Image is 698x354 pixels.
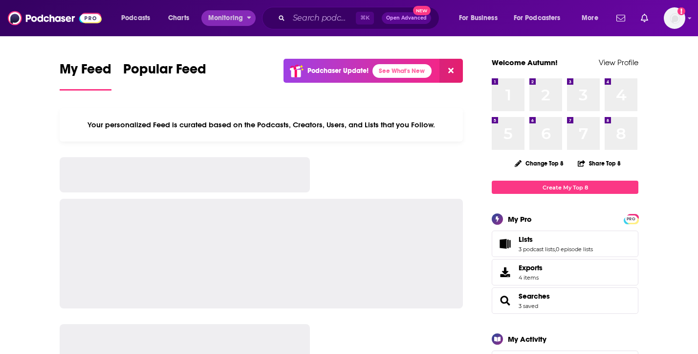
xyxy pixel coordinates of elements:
[575,10,611,26] button: open menu
[519,263,543,272] span: Exports
[121,11,150,25] span: Podcasts
[492,58,558,67] a: Welcome Autumn!
[555,246,556,253] span: ,
[168,11,189,25] span: Charts
[612,10,629,26] a: Show notifications dropdown
[599,58,638,67] a: View Profile
[664,7,685,29] button: Show profile menu
[356,12,374,24] span: ⌘ K
[413,6,431,15] span: New
[637,10,652,26] a: Show notifications dropdown
[123,61,206,83] span: Popular Feed
[519,235,593,244] a: Lists
[519,292,550,301] a: Searches
[60,61,111,91] a: My Feed
[386,16,427,21] span: Open Advanced
[664,7,685,29] span: Logged in as autumncomm
[307,67,369,75] p: Podchaser Update!
[582,11,598,25] span: More
[625,215,637,222] a: PRO
[519,274,543,281] span: 4 items
[114,10,163,26] button: open menu
[508,334,546,344] div: My Activity
[208,11,243,25] span: Monitoring
[508,214,532,224] div: My Pro
[372,64,432,78] a: See What's New
[625,215,637,223] span: PRO
[60,108,463,142] div: Your personalized Feed is curated based on the Podcasts, Creators, Users, and Lists that you Follow.
[201,10,256,26] button: open menu
[556,246,593,253] a: 0 episode lists
[382,12,431,24] button: Open AdvancedNew
[492,231,638,257] span: Lists
[495,294,515,307] a: Searches
[60,61,111,83] span: My Feed
[677,7,685,15] svg: Add a profile image
[492,181,638,194] a: Create My Top 8
[492,287,638,314] span: Searches
[123,61,206,91] a: Popular Feed
[495,265,515,279] span: Exports
[459,11,498,25] span: For Business
[519,246,555,253] a: 3 podcast lists
[509,157,569,169] button: Change Top 8
[8,9,102,27] img: Podchaser - Follow, Share and Rate Podcasts
[495,237,515,251] a: Lists
[452,10,510,26] button: open menu
[289,10,356,26] input: Search podcasts, credits, & more...
[519,235,533,244] span: Lists
[664,7,685,29] img: User Profile
[514,11,561,25] span: For Podcasters
[519,303,538,309] a: 3 saved
[577,154,621,173] button: Share Top 8
[507,10,575,26] button: open menu
[492,259,638,285] a: Exports
[162,10,195,26] a: Charts
[271,7,449,29] div: Search podcasts, credits, & more...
